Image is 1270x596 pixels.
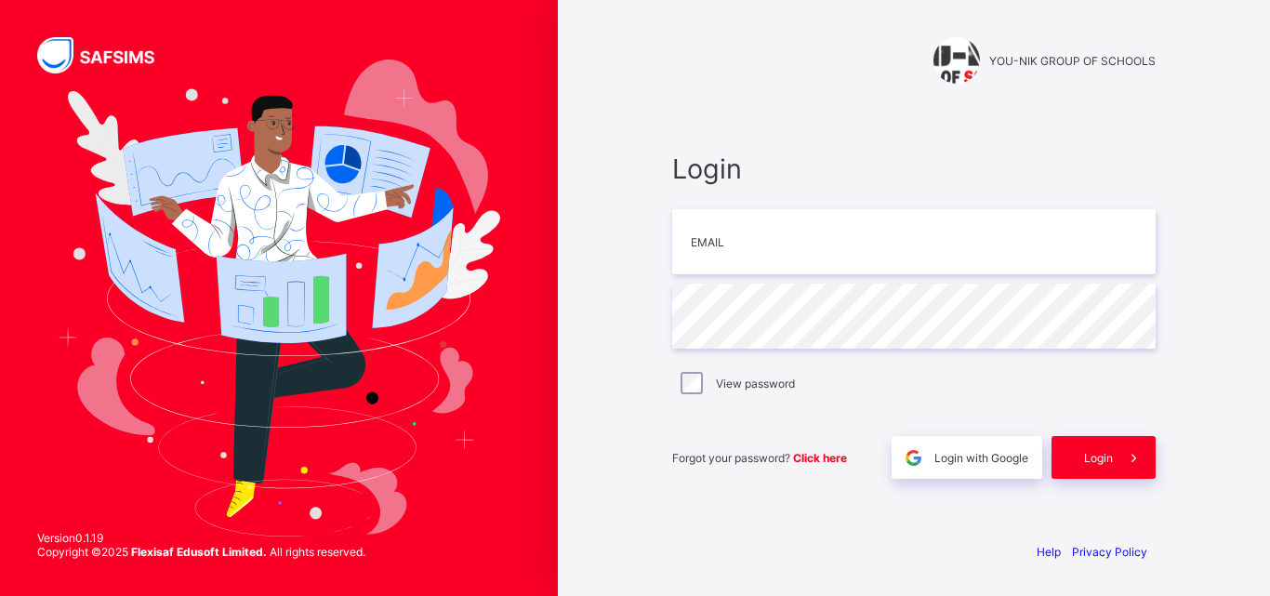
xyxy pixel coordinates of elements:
[934,451,1028,465] span: Login with Google
[989,54,1156,68] span: YOU-NIK GROUP OF SCHOOLS
[716,377,795,391] label: View password
[37,531,365,545] span: Version 0.1.19
[58,60,500,536] img: Hero Image
[1037,545,1061,559] a: Help
[672,152,1156,185] span: Login
[793,451,847,465] a: Click here
[903,447,924,469] img: google.396cfc9801f0270233282035f929180a.svg
[672,451,847,465] span: Forgot your password?
[37,37,177,73] img: SAFSIMS Logo
[1084,451,1113,465] span: Login
[1072,545,1147,559] a: Privacy Policy
[131,545,267,559] strong: Flexisaf Edusoft Limited.
[37,545,365,559] span: Copyright © 2025 All rights reserved.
